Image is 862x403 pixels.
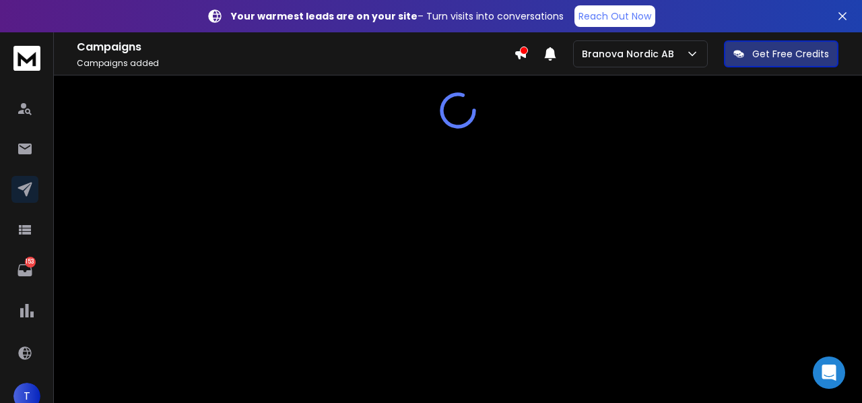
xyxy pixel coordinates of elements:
p: Reach Out Now [578,9,651,23]
h1: Campaigns [77,39,514,55]
button: Get Free Credits [724,40,838,67]
div: Open Intercom Messenger [813,356,845,389]
p: 153 [25,257,36,268]
p: Branova Nordic AB [582,47,679,61]
p: – Turn visits into conversations [231,9,564,23]
p: Campaigns added [77,58,514,69]
img: logo [13,46,40,71]
p: Get Free Credits [752,47,829,61]
a: Reach Out Now [574,5,655,27]
a: 153 [11,257,38,284]
strong: Your warmest leads are on your site [231,9,418,23]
